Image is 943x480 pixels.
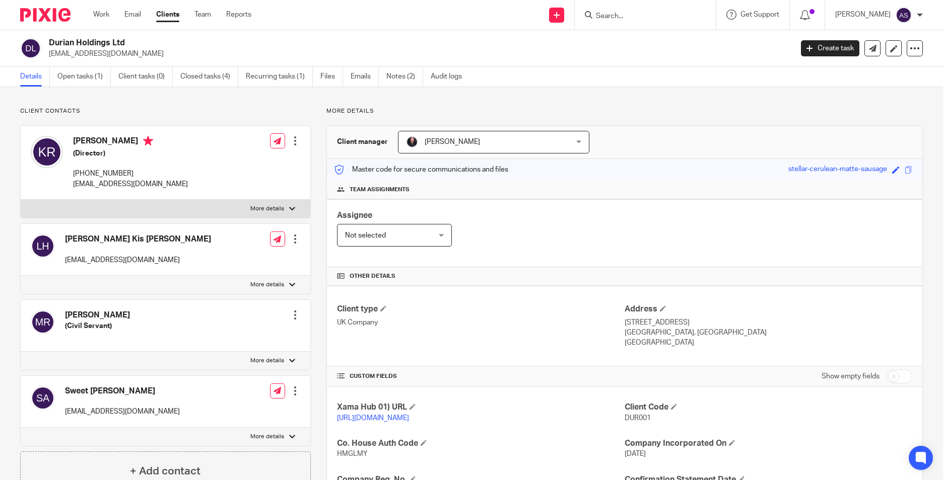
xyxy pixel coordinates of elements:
[822,371,880,381] label: Show empty fields
[350,186,410,194] span: Team assignments
[73,136,188,148] h4: [PERSON_NAME]
[20,67,50,87] a: Details
[425,138,480,145] span: [PERSON_NAME]
[625,338,912,348] p: [GEOGRAPHIC_DATA]
[57,67,111,87] a: Open tasks (1)
[625,438,912,449] h4: Company Incorporated On
[337,438,625,449] h4: Co. House Auth Code
[65,386,180,396] h4: Sweet [PERSON_NAME]
[625,304,912,314] h4: Address
[31,310,55,334] img: svg%3E
[595,12,686,21] input: Search
[345,232,386,239] span: Not selected
[788,164,887,176] div: stellar-cerulean-matte-sausage
[124,10,141,20] a: Email
[20,107,311,115] p: Client contacts
[65,234,211,245] h4: [PERSON_NAME] Kis [PERSON_NAME]
[73,169,188,179] p: [PHONE_NUMBER]
[31,234,55,258] img: svg%3E
[896,7,912,23] img: svg%3E
[65,407,180,417] p: [EMAIL_ADDRESS][DOMAIN_NAME]
[65,321,130,331] h5: (Civil Servant)
[801,40,859,56] a: Create task
[625,328,912,338] p: [GEOGRAPHIC_DATA], [GEOGRAPHIC_DATA]
[250,433,284,441] p: More details
[406,136,418,148] img: MicrosoftTeams-image.jfif
[337,372,625,380] h4: CUSTOM FIELDS
[246,67,313,87] a: Recurring tasks (1)
[130,463,200,479] h4: + Add contact
[326,107,923,115] p: More details
[65,310,130,321] h4: [PERSON_NAME]
[226,10,251,20] a: Reports
[337,450,368,457] span: HMGLMY
[337,415,409,422] a: [URL][DOMAIN_NAME]
[350,272,395,280] span: Other details
[625,450,646,457] span: [DATE]
[73,179,188,189] p: [EMAIL_ADDRESS][DOMAIN_NAME]
[250,281,284,289] p: More details
[93,10,109,20] a: Work
[625,402,912,413] h4: Client Code
[65,255,211,265] p: [EMAIL_ADDRESS][DOMAIN_NAME]
[49,49,786,59] p: [EMAIL_ADDRESS][DOMAIN_NAME]
[835,10,891,20] p: [PERSON_NAME]
[250,205,284,213] p: More details
[31,136,63,168] img: svg%3E
[31,386,55,410] img: svg%3E
[143,136,153,146] i: Primary
[320,67,343,87] a: Files
[386,67,423,87] a: Notes (2)
[250,357,284,365] p: More details
[337,317,625,328] p: UK Company
[337,304,625,314] h4: Client type
[156,10,179,20] a: Clients
[431,67,469,87] a: Audit logs
[337,402,625,413] h4: Xama Hub 01) URL
[20,38,41,59] img: svg%3E
[337,211,372,219] span: Assignee
[625,415,651,422] span: DUR001
[740,11,779,18] span: Get Support
[180,67,238,87] a: Closed tasks (4)
[334,165,508,175] p: Master code for secure communications and files
[73,148,188,158] h5: (Director)
[625,317,912,328] p: [STREET_ADDRESS]
[194,10,211,20] a: Team
[49,38,638,48] h2: Durian Holdings Ltd
[351,67,379,87] a: Emails
[337,137,388,147] h3: Client manager
[118,67,173,87] a: Client tasks (0)
[20,8,71,22] img: Pixie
